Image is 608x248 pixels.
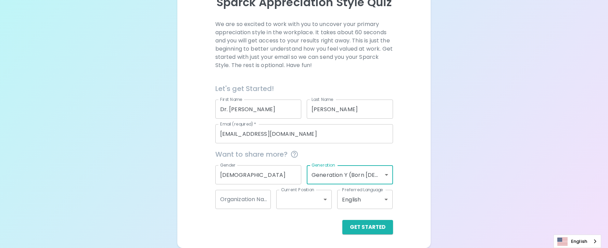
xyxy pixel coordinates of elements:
[281,187,314,193] label: Current Position
[215,149,393,160] span: Want to share more?
[312,96,333,102] label: Last Name
[312,162,335,168] label: Generation
[215,83,393,94] h6: Let's get Started!
[220,162,236,168] label: Gender
[307,165,393,184] div: Generation Y (Born [DEMOGRAPHIC_DATA] - [DEMOGRAPHIC_DATA])
[337,190,393,209] div: English
[342,187,383,193] label: Preferred Language
[554,235,601,248] div: Language
[220,96,242,102] label: First Name
[342,220,393,234] button: Get Started
[290,150,299,158] svg: This information is completely confidential and only used for aggregated appreciation studies at ...
[554,235,601,248] a: English
[554,235,601,248] aside: Language selected: English
[220,121,256,127] label: Email (required)
[215,20,393,69] p: We are so excited to work with you to uncover your primary appreciation style in the workplace. I...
